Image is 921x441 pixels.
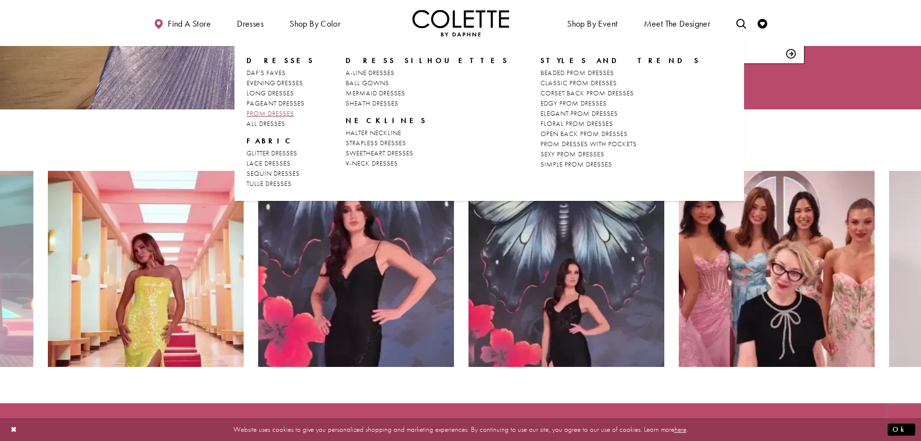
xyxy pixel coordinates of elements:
[247,179,314,189] a: TULLE DRESSES
[346,56,509,65] span: DRESS SILHOUETTES
[247,136,295,146] span: FABRIC
[247,56,314,65] span: Dresses
[679,171,875,367] a: Instagram Feed Action #0 - Opens in new tab
[541,98,701,108] a: EDGY PROM DRESSES
[346,68,395,77] span: A-LINE DRESSES
[247,158,314,168] a: LACE DRESSES
[541,78,617,87] span: CLASSIC PROM DRESSES
[642,10,713,36] a: Meet the designer
[346,98,509,108] a: SHEATH DRESSES
[644,19,711,29] span: Meet the designer
[346,128,509,138] a: HALTER NECKLINE
[541,149,701,159] a: SEXY PROM DRESSES
[258,171,454,367] a: Instagram Feed Action #0 - Opens in new tab
[412,10,509,36] img: Colette by Daphne
[247,78,314,88] a: EVENING DRESSES
[346,138,509,148] a: STRAPLESS DRESSES
[346,88,509,98] a: MERMAID DRESSES
[168,19,211,29] span: Find a store
[541,139,637,148] span: PROM DRESSES WITH POCKETS
[541,89,634,97] span: CORSET BACK PROM DRESSES
[888,424,915,436] button: Submit Dialog
[151,10,213,36] a: Find a store
[541,129,628,138] span: OPEN BACK PROM DRESSES
[734,10,748,36] a: Toggle search
[541,119,701,129] a: FLORAL PROM DRESSES
[6,421,22,438] button: Close Dialog
[247,88,314,98] a: LONG DRESSES
[247,179,292,188] span: TULLE DRESSES
[674,425,687,434] a: here
[346,159,398,167] span: V-NECK DRESSES
[70,423,851,436] p: Website uses cookies to give you personalized shopping and marketing experiences. By continuing t...
[346,116,427,125] span: NECKLINES
[468,171,664,367] a: Instagram Feed Action #0 - Opens in new tab
[541,68,614,77] span: BEADED PROM DRESSES
[541,150,604,158] span: SEXY PROM DRESSES
[541,129,701,139] a: OPEN BACK PROM DRESSES
[247,119,285,128] span: ALL DRESSES
[346,138,406,147] span: STRAPLESS DRESSES
[346,78,389,87] span: BALL GOWNS
[541,139,701,149] a: PROM DRESSES WITH POCKETS
[541,56,701,65] span: STYLES AND TRENDS
[565,10,620,36] span: Shop By Event
[234,10,266,36] span: Dresses
[346,89,405,97] span: MERMAID DRESSES
[541,108,701,119] a: ELEGANT PROM DRESSES
[247,89,294,97] span: LONG DRESSES
[247,68,314,78] a: DAF'S FAVES
[247,108,314,119] a: PROM DRESSES
[247,148,314,158] a: GLITTER DRESSES
[287,10,343,36] span: Shop by color
[247,98,314,108] a: PAGEANT DRESSES
[541,88,701,98] a: CORSET BACK PROM DRESSES
[541,99,607,107] span: EDGY PROM DRESSES
[778,42,804,64] button: Submit Subscribe
[541,68,701,78] a: BEADED PROM DRESSES
[247,168,314,179] a: SEQUIN DRESSES
[247,149,297,157] span: GLITTER DRESSES
[247,119,314,129] a: ALL DRESSES
[346,116,509,125] span: NECKLINES
[237,19,263,29] span: Dresses
[346,158,509,168] a: V-NECK DRESSES
[541,78,701,88] a: CLASSIC PROM DRESSES
[247,136,314,146] span: FABRIC
[346,78,509,88] a: BALL GOWNS
[247,159,291,167] span: LACE DRESSES
[346,68,509,78] a: A-LINE DRESSES
[346,148,509,158] a: SWEETHEART DRESSES
[247,99,305,107] span: PAGEANT DRESSES
[541,119,613,128] span: FLORAL PROM DRESSES
[247,78,303,87] span: EVENING DRESSES
[412,10,509,36] a: Visit Home Page
[247,109,294,118] span: PROM DRESSES
[541,159,701,169] a: SIMPLE PROM DRESSES
[48,171,244,367] a: Instagram Feed Action #0 - Opens in new tab
[247,169,300,178] span: SEQUIN DRESSES
[346,149,413,157] span: SWEETHEART DRESSES
[346,99,398,107] span: SHEATH DRESSES
[541,109,618,118] span: ELEGANT PROM DRESSES
[567,19,617,29] span: Shop By Event
[755,10,770,36] a: Check Wishlist
[346,128,401,137] span: HALTER NECKLINE
[247,68,286,77] span: DAF'S FAVES
[290,19,340,29] span: Shop by color
[541,160,612,168] span: SIMPLE PROM DRESSES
